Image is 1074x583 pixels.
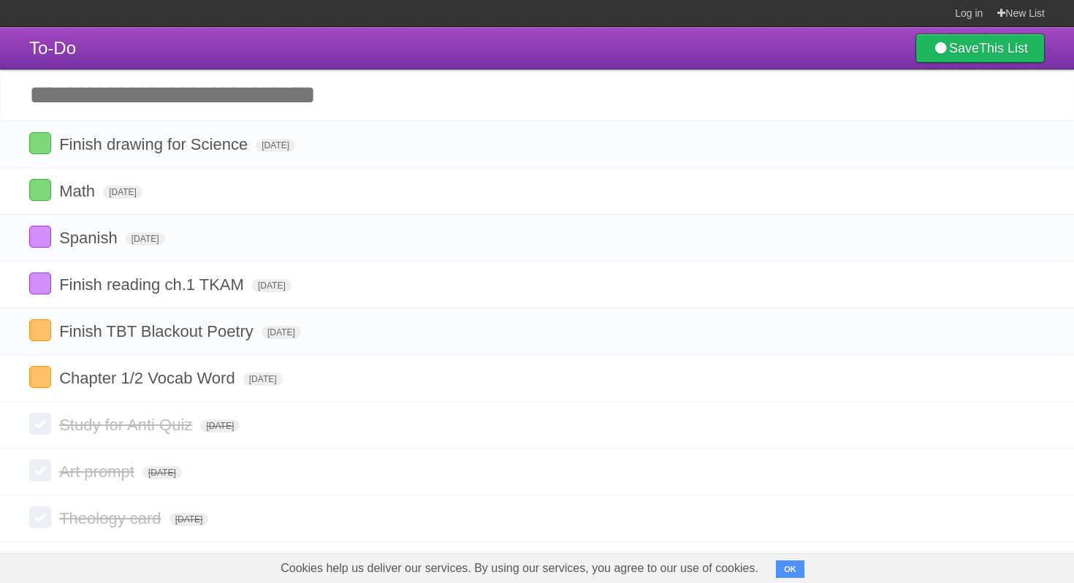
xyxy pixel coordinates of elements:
[59,462,138,481] span: Art prompt
[29,132,51,154] label: Done
[262,326,301,339] span: [DATE]
[59,135,251,153] span: Finish drawing for Science
[59,229,121,247] span: Spanish
[29,506,51,528] label: Done
[29,179,51,201] label: Done
[776,560,804,578] button: OK
[29,460,51,481] label: Done
[29,38,76,58] span: To-Do
[59,182,99,200] span: Math
[252,279,292,292] span: [DATE]
[142,466,182,479] span: [DATE]
[29,366,51,388] label: Done
[170,513,209,526] span: [DATE]
[29,413,51,435] label: Done
[59,322,257,340] span: Finish TBT Blackout Poetry
[29,319,51,341] label: Done
[243,373,283,386] span: [DATE]
[59,416,196,434] span: Study for Anti Quiz
[29,273,51,294] label: Done
[59,275,248,294] span: Finish reading ch.1 TKAM
[59,509,164,527] span: Theology card
[126,232,165,245] span: [DATE]
[256,139,295,152] span: [DATE]
[915,34,1045,63] a: SaveThis List
[266,554,773,583] span: Cookies help us deliver our services. By using our services, you agree to our use of cookies.
[59,369,239,387] span: Chapter 1/2 Vocab Word
[29,226,51,248] label: Done
[979,41,1028,56] b: This List
[103,186,142,199] span: [DATE]
[200,419,240,433] span: [DATE]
